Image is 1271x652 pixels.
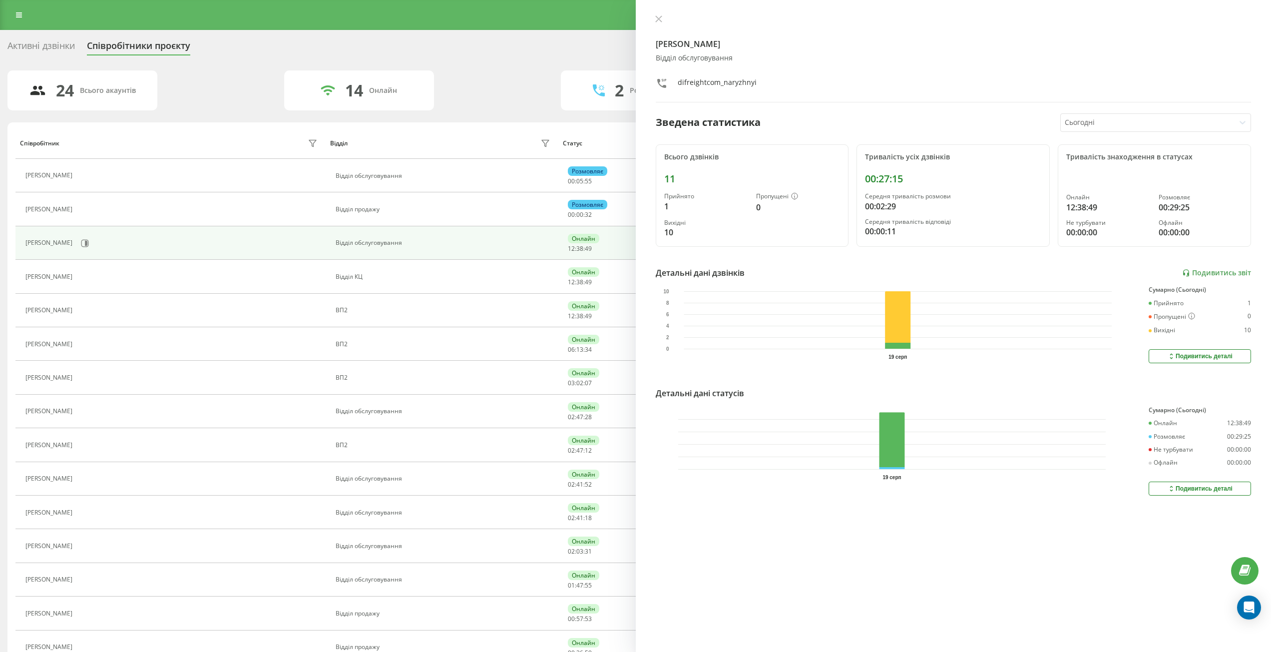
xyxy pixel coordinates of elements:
[568,313,592,320] div: : :
[576,177,583,185] span: 05
[1149,482,1251,496] button: Подивитись деталі
[585,312,592,320] span: 49
[1066,201,1150,213] div: 12:38:49
[585,244,592,253] span: 49
[568,267,599,277] div: Онлайн
[568,279,592,286] div: : :
[568,547,575,556] span: 02
[756,193,840,201] div: Пропущені
[1066,226,1150,238] div: 00:00:00
[1159,201,1243,213] div: 00:29:25
[568,548,592,555] div: : :
[336,239,553,246] div: Відділ обслуговування
[656,267,745,279] div: Детальні дані дзвінків
[568,446,575,455] span: 02
[1149,446,1193,453] div: Не турбувати
[568,470,599,479] div: Онлайн
[585,480,592,489] span: 52
[1227,459,1251,466] div: 00:00:00
[1227,433,1251,440] div: 00:29:25
[1149,349,1251,363] button: Подивитись деталі
[568,200,607,209] div: Розмовляє
[568,166,607,176] div: Розмовляє
[568,413,575,421] span: 02
[585,547,592,556] span: 31
[1149,300,1184,307] div: Прийнято
[1159,219,1243,226] div: Офлайн
[1149,433,1185,440] div: Розмовляє
[568,312,575,320] span: 12
[865,200,1041,212] div: 00:02:29
[576,547,583,556] span: 03
[25,610,75,617] div: [PERSON_NAME]
[568,537,599,546] div: Онлайн
[630,86,678,95] div: Розмовляють
[336,576,553,583] div: Відділ обслуговування
[568,582,592,589] div: : :
[568,581,575,590] span: 01
[568,514,575,522] span: 02
[1248,300,1251,307] div: 1
[576,514,583,522] span: 41
[336,374,553,381] div: ВП2
[576,581,583,590] span: 47
[568,346,592,353] div: : :
[1167,485,1233,493] div: Подивитись деталі
[336,408,553,415] div: Відділ обслуговування
[80,86,136,95] div: Всього акаунтів
[25,509,75,516] div: [PERSON_NAME]
[568,210,575,219] span: 00
[25,172,75,179] div: [PERSON_NAME]
[576,278,583,286] span: 38
[1149,327,1175,334] div: Вихідні
[585,210,592,219] span: 32
[585,379,592,387] span: 07
[568,177,575,185] span: 00
[576,345,583,354] span: 13
[25,341,75,348] div: [PERSON_NAME]
[666,312,669,317] text: 6
[25,239,75,246] div: [PERSON_NAME]
[336,475,553,482] div: Відділ обслуговування
[369,86,397,95] div: Онлайн
[666,323,669,329] text: 4
[585,514,592,522] span: 18
[664,219,748,226] div: Вихідні
[576,615,583,623] span: 57
[865,225,1041,237] div: 00:00:11
[568,244,575,253] span: 12
[656,387,744,399] div: Детальні дані статусів
[1066,194,1150,201] div: Онлайн
[666,300,669,306] text: 8
[1227,446,1251,453] div: 00:00:00
[585,278,592,286] span: 49
[20,140,59,147] div: Співробітник
[585,345,592,354] span: 34
[585,615,592,623] span: 53
[25,576,75,583] div: [PERSON_NAME]
[568,345,575,354] span: 06
[563,140,582,147] div: Статус
[888,354,907,360] text: 19 серп
[666,335,669,340] text: 2
[25,307,75,314] div: [PERSON_NAME]
[568,211,592,218] div: : :
[336,273,553,280] div: Відділ КЦ
[568,335,599,344] div: Онлайн
[25,644,75,651] div: [PERSON_NAME]
[1248,313,1251,321] div: 0
[568,571,599,580] div: Онлайн
[25,442,75,449] div: [PERSON_NAME]
[664,153,841,161] div: Всього дзвінків
[576,446,583,455] span: 47
[1149,286,1251,293] div: Сумарно (Сьогодні)
[1149,407,1251,414] div: Сумарно (Сьогодні)
[664,226,748,238] div: 10
[336,644,553,651] div: Відділ продажу
[1149,459,1178,466] div: Офлайн
[7,40,75,56] div: Активні дзвінки
[568,379,575,387] span: 03
[1167,352,1233,360] div: Подивитись деталі
[25,408,75,415] div: [PERSON_NAME]
[576,480,583,489] span: 41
